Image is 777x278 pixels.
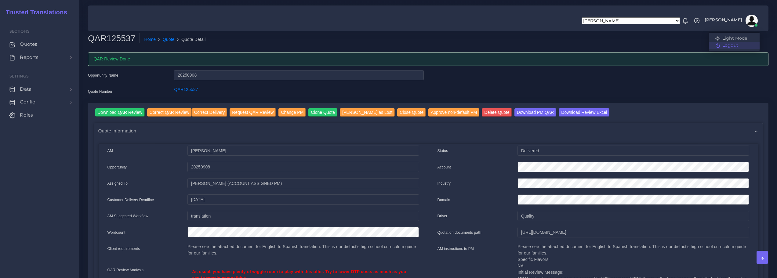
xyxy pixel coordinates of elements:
input: [PERSON_NAME] as Lost [340,108,395,117]
label: Customer Delivery Deadline [107,197,154,203]
div: Quote information [94,123,763,139]
input: Approve non-default PM [428,108,479,117]
h2: Trusted Translations [2,9,67,16]
input: Change PM [278,108,306,117]
input: Clone Quote [308,108,337,117]
a: Quote [163,36,175,43]
div: QAR Review Done [88,52,768,66]
input: Download Review Excel [559,108,609,117]
input: Correct QAR Review [147,108,192,117]
a: [PERSON_NAME]avatar [702,15,760,27]
span: Roles [20,112,33,118]
span: Quotes [20,41,37,48]
a: Reports [5,51,75,64]
input: Download QAR Review [95,108,145,117]
label: AM Suggested Workflow [107,213,148,219]
span: [PERSON_NAME] [705,18,742,22]
label: Domain [438,197,450,203]
label: AM [107,148,113,153]
input: Download PM QAR [514,108,556,117]
a: Quotes [5,38,75,51]
a: Data [5,83,75,96]
label: Assigned To [107,181,128,186]
span: Reports [20,54,38,61]
label: Account [438,164,451,170]
span: Settings [9,74,29,78]
a: QAR125537 [174,87,198,92]
label: Opportunity [107,164,127,170]
label: Status [438,148,448,153]
h2: QAR125537 [88,33,140,44]
label: QAR Review Analysis [107,267,144,273]
li: Quote Detail [175,36,206,43]
label: Client requirements [107,246,140,251]
input: Delete Quote [482,108,512,117]
label: Driver [438,213,448,219]
span: Sections [9,29,30,34]
a: Trusted Translations [2,7,67,17]
span: Quote information [98,127,136,134]
input: Correct Delivery [192,108,227,117]
a: Logout [709,42,760,49]
a: Roles [5,109,75,121]
input: Close Quote [397,108,426,117]
a: Light Mode [709,35,760,42]
label: Opportunity Name [88,73,118,78]
label: Quote Number [88,89,112,94]
p: Please see the attached document for English to Spanish translation. This is our district's high ... [187,244,419,256]
span: Config [20,99,36,105]
input: pm [187,178,419,189]
span: Data [20,86,31,92]
a: Home [144,36,156,43]
label: Quotation documents path [438,230,481,235]
label: AM instructions to PM [438,246,474,251]
img: avatar [746,15,758,27]
input: Request QAR Review [230,108,276,117]
label: Wordcount [107,230,125,235]
a: Config [5,96,75,108]
label: Industry [438,181,451,186]
div: [PERSON_NAME]avatar [709,32,760,51]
